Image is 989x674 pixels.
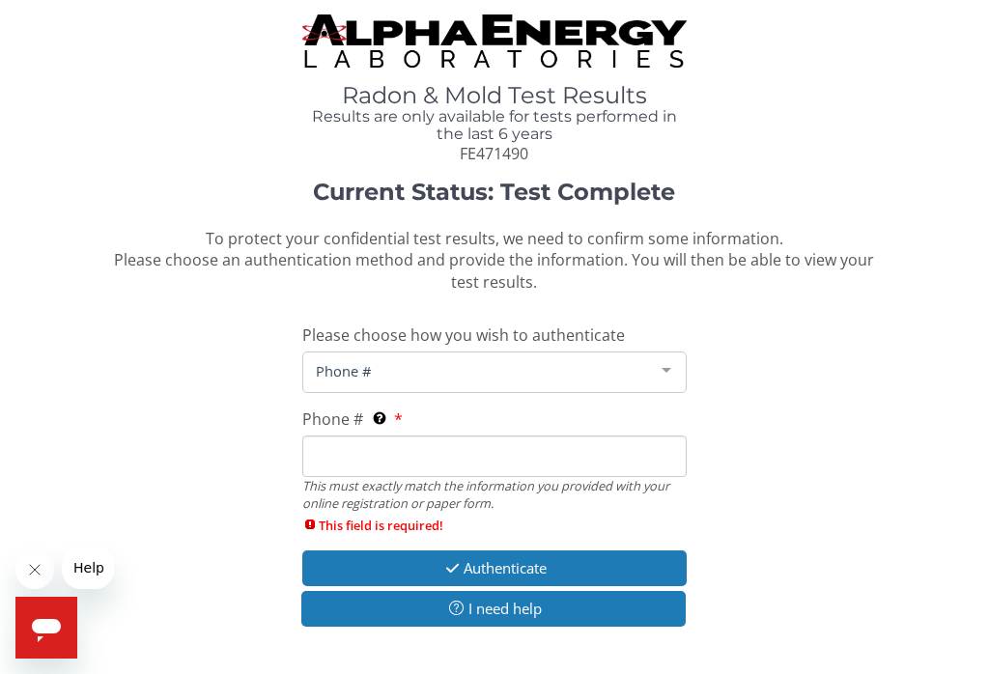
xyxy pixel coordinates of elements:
h1: Radon & Mold Test Results [302,83,687,108]
button: I need help [301,591,686,627]
span: Phone # [302,408,363,430]
span: This field is required! [302,517,687,534]
h4: Results are only available for tests performed in the last 6 years [302,108,687,142]
span: To protect your confidential test results, we need to confirm some information. Please choose an ... [114,228,874,294]
span: Please choose how you wish to authenticate [302,324,625,346]
span: Phone # [311,360,647,381]
button: Authenticate [302,550,687,586]
iframe: Button to launch messaging window [15,597,77,659]
span: FE471490 [460,143,528,164]
img: TightCrop.jpg [302,14,687,68]
iframe: Message from company [62,547,114,589]
div: This must exactly match the information you provided with your online registration or paper form. [302,477,687,513]
iframe: Close message [15,550,54,589]
strong: Current Status: Test Complete [313,178,675,206]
